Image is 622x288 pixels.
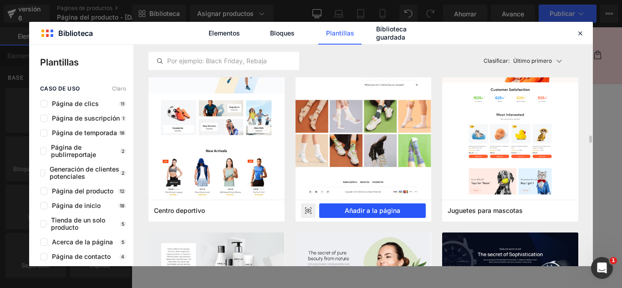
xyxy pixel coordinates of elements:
[122,170,124,176] font: 2
[52,202,101,209] font: Página de inicio
[122,116,124,121] font: 1
[121,254,124,259] font: 4
[149,56,299,66] input: Por ejemplo: Black Friday, Rebajas,...
[415,111,447,121] font: S/. 99.00
[51,216,105,231] font: Tienda de un solo producto
[122,221,124,227] font: 5
[612,258,615,263] font: 1
[345,207,400,214] font: Añadir a la página
[46,21,89,40] a: Catálogo
[448,207,523,214] font: Juguetes para mascotas
[378,96,444,106] a: CARRETILLAS
[474,21,494,41] summary: Búsqueda
[52,114,120,122] font: Página de suscripción
[319,203,426,218] button: Añadir a la página
[282,136,305,147] font: Título
[120,203,124,208] font: 18
[52,100,99,107] font: Página de clics
[40,85,80,92] font: caso de uso
[23,26,41,35] font: Inicio
[52,26,84,35] font: Catálogo
[52,238,113,246] font: Acerca de la página
[591,257,613,279] iframe: Chat en vivo de Intercom
[360,208,462,231] button: Añadir a la cesta
[378,95,444,107] font: CARRETILLAS
[270,29,295,37] font: Bloques
[301,203,316,218] div: Avance
[292,153,380,163] font: Título predeterminado
[122,239,124,245] font: 5
[50,165,119,180] font: Generación de clientes potenciales
[375,111,410,121] font: S/. 165.00
[228,4,319,58] img: Exclusiva Perú
[448,207,523,215] span: Juguetes para mascotas
[120,130,124,136] font: 18
[89,21,133,40] a: Contacto
[209,29,240,37] font: Elementos
[326,29,354,37] font: Plantillas
[17,21,46,40] a: Inicio
[376,25,407,41] font: Biblioteca guardada
[393,174,428,184] font: Cantidad
[480,52,579,70] button: Clasificar:Último primero
[120,188,124,194] font: 12
[122,148,124,154] font: 2
[121,101,124,106] font: 11
[112,85,126,92] font: Claro
[94,26,127,35] font: Contacto
[40,57,79,68] font: Plantillas
[513,57,552,64] font: Último primero
[52,253,111,260] font: Página de contacto
[374,214,448,225] font: Añadir a la cesta
[484,57,510,64] font: Clasificar:
[154,207,205,215] span: Centro deportivo
[51,143,96,158] font: Página de publirreportaje
[63,91,217,245] img: CARRETILLAS
[154,207,205,214] font: Centro deportivo
[52,187,113,195] font: Página del producto
[52,129,117,136] font: Página de temporada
